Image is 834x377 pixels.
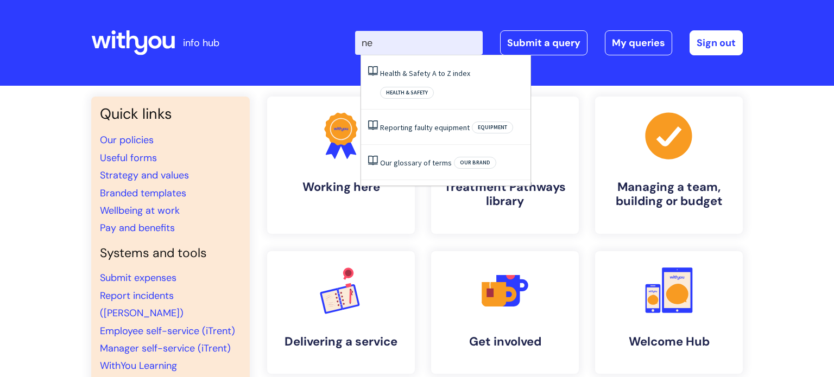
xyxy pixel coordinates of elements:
h4: Delivering a service [276,335,406,349]
h4: Treatment Pathways library [440,180,570,209]
span: Equipment [472,122,513,133]
h4: Systems and tools [100,246,241,261]
a: Working here [267,97,415,234]
h4: Working here [276,180,406,194]
h3: Quick links [100,105,241,123]
a: Get involved [431,251,579,374]
a: Employee self-service (iTrent) [100,324,235,337]
a: Our glossary of terms [380,158,452,168]
div: | - [355,30,743,55]
a: Strategy and values [100,169,189,182]
span: Our brand [454,157,496,169]
a: Useful forms [100,151,157,164]
a: WithYou Learning [100,359,177,372]
h4: Get involved [440,335,570,349]
a: Manager self-service (iTrent) [100,342,231,355]
a: Reporting faulty equipment [380,123,470,132]
span: Health & Safety [380,87,434,99]
h4: Managing a team, building or budget [604,180,734,209]
h4: Welcome Hub [604,335,734,349]
a: Submit a query [500,30,587,55]
a: Sign out [690,30,743,55]
a: Submit expenses [100,271,176,284]
a: Delivering a service [267,251,415,374]
a: Health & Safety A to Z index [380,68,470,78]
a: Wellbeing at work [100,204,180,217]
a: Our policies [100,133,154,146]
p: info hub [183,34,219,52]
a: Report incidents ([PERSON_NAME]) [100,289,184,320]
input: Search [355,31,483,55]
a: My queries [605,30,672,55]
a: Branded templates [100,187,186,200]
a: Pay and benefits [100,221,175,234]
a: Managing a team, building or budget [595,97,743,234]
a: Welcome Hub [595,251,743,374]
